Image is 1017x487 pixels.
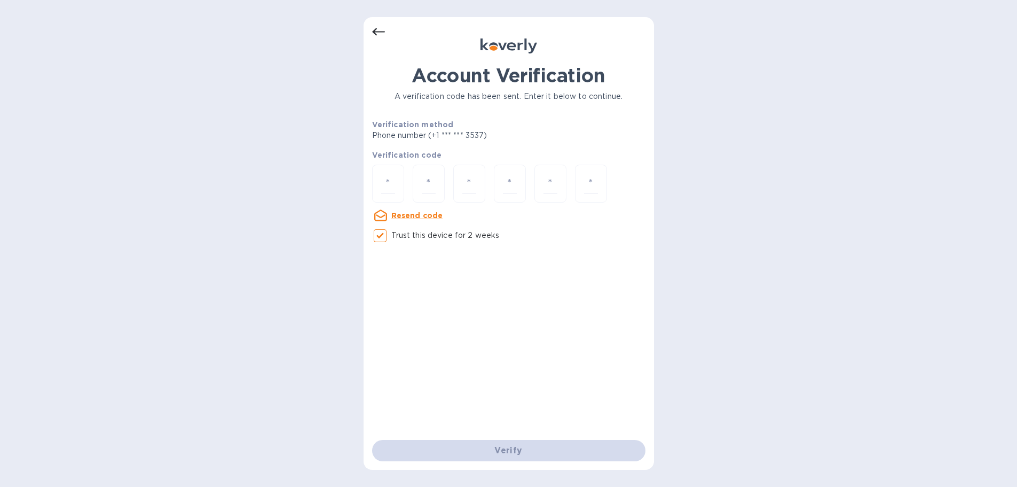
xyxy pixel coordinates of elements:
p: Trust this device for 2 weeks [391,230,500,241]
u: Resend code [391,211,443,220]
b: Verification method [372,120,454,129]
p: Verification code [372,150,645,160]
p: A verification code has been sent. Enter it below to continue. [372,91,645,102]
h1: Account Verification [372,64,645,87]
p: Phone number (+1 *** *** 3537) [372,130,569,141]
